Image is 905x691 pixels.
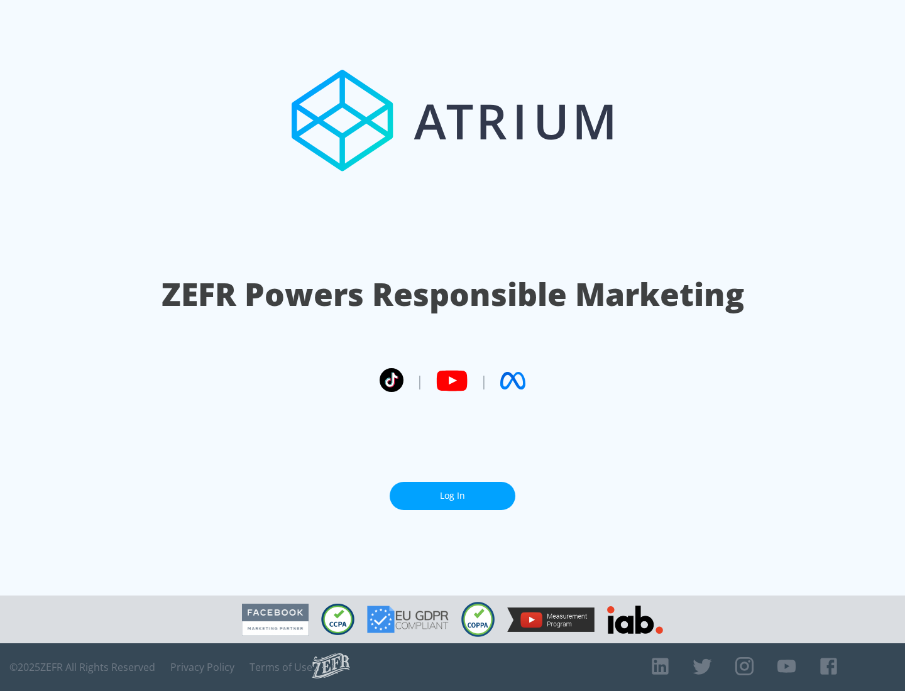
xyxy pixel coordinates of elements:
span: | [480,371,488,390]
h1: ZEFR Powers Responsible Marketing [162,273,744,316]
img: IAB [607,606,663,634]
img: COPPA Compliant [461,602,495,637]
span: | [416,371,424,390]
img: Facebook Marketing Partner [242,604,309,636]
a: Privacy Policy [170,661,234,673]
img: YouTube Measurement Program [507,607,595,632]
img: CCPA Compliant [321,604,354,635]
span: © 2025 ZEFR All Rights Reserved [9,661,155,673]
a: Terms of Use [250,661,312,673]
a: Log In [390,482,515,510]
img: GDPR Compliant [367,606,449,633]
